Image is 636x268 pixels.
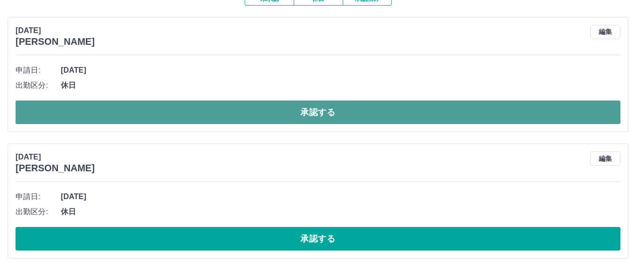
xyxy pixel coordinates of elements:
h3: [PERSON_NAME] [16,36,95,47]
span: 休日 [61,206,620,218]
p: [DATE] [16,151,95,163]
button: 編集 [590,25,620,39]
span: 出勤区分: [16,206,61,218]
span: [DATE] [61,191,620,202]
span: 申請日: [16,65,61,76]
button: 編集 [590,151,620,166]
button: 承認する [16,100,620,124]
span: 出勤区分: [16,80,61,91]
button: 承認する [16,227,620,251]
h3: [PERSON_NAME] [16,163,95,174]
span: 休日 [61,80,620,91]
span: [DATE] [61,65,620,76]
span: 申請日: [16,191,61,202]
p: [DATE] [16,25,95,36]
